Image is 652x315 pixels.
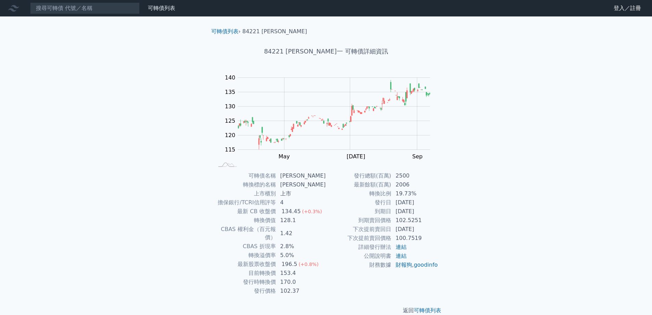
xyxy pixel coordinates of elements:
td: 100.7519 [392,234,438,243]
td: , [392,261,438,269]
li: › [211,27,241,36]
a: 連結 [396,253,407,259]
td: [DATE] [392,198,438,207]
tspan: 130 [225,103,235,110]
td: [DATE] [392,207,438,216]
td: 發行總額(百萬) [326,171,392,180]
a: 可轉債列表 [414,307,441,314]
td: 發行日 [326,198,392,207]
a: 可轉債列表 [211,28,239,35]
td: 發行價格 [214,287,276,295]
td: 下次提前賣回價格 [326,234,392,243]
g: Chart [221,74,440,160]
td: 到期日 [326,207,392,216]
td: [DATE] [392,225,438,234]
div: 196.5 [280,260,299,268]
tspan: May [279,153,290,160]
td: 財務數據 [326,261,392,269]
tspan: [DATE] [347,153,365,160]
tspan: 135 [225,89,235,95]
td: [PERSON_NAME] [276,171,326,180]
td: CBAS 折現率 [214,242,276,251]
td: 詳細發行辦法 [326,243,392,252]
td: 轉換比例 [326,189,392,198]
span: (+0.3%) [302,209,322,214]
td: 4 [276,198,326,207]
td: 上市櫃別 [214,189,276,198]
td: 可轉債名稱 [214,171,276,180]
td: 目前轉換價 [214,269,276,278]
a: 連結 [396,244,407,250]
li: 84221 [PERSON_NAME] [242,27,307,36]
td: 到期賣回價格 [326,216,392,225]
span: (+0.8%) [298,262,318,267]
iframe: Chat Widget [618,282,652,315]
td: 最新餘額(百萬) [326,180,392,189]
td: 轉換標的名稱 [214,180,276,189]
input: 搜尋可轉債 代號／名稱 [30,2,140,14]
h1: 84221 [PERSON_NAME]一 可轉債詳細資訊 [206,47,447,56]
tspan: 125 [225,118,235,124]
td: 102.37 [276,287,326,295]
a: 登入／註冊 [608,3,647,14]
td: 19.73% [392,189,438,198]
td: 2.8% [276,242,326,251]
td: 128.1 [276,216,326,225]
td: 最新 CB 收盤價 [214,207,276,216]
div: 134.45 [280,207,302,216]
td: 170.0 [276,278,326,287]
td: 轉換溢價率 [214,251,276,260]
tspan: 115 [225,146,235,153]
td: 擔保銀行/TCRI信用評等 [214,198,276,207]
td: 最新股票收盤價 [214,260,276,269]
a: 財報狗 [396,262,412,268]
td: 2006 [392,180,438,189]
tspan: 140 [225,74,235,81]
td: 102.5251 [392,216,438,225]
a: 可轉債列表 [148,5,175,11]
td: 發行時轉換價 [214,278,276,287]
td: 上市 [276,189,326,198]
td: 5.0% [276,251,326,260]
td: 轉換價值 [214,216,276,225]
td: 下次提前賣回日 [326,225,392,234]
p: 返回 [206,306,447,315]
td: 153.4 [276,269,326,278]
td: CBAS 權利金（百元報價） [214,225,276,242]
td: 1.42 [276,225,326,242]
td: 公開說明書 [326,252,392,261]
a: goodinfo [414,262,438,268]
tspan: Sep [412,153,423,160]
div: 聊天小工具 [618,282,652,315]
td: [PERSON_NAME] [276,180,326,189]
tspan: 120 [225,132,235,138]
td: 2500 [392,171,438,180]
